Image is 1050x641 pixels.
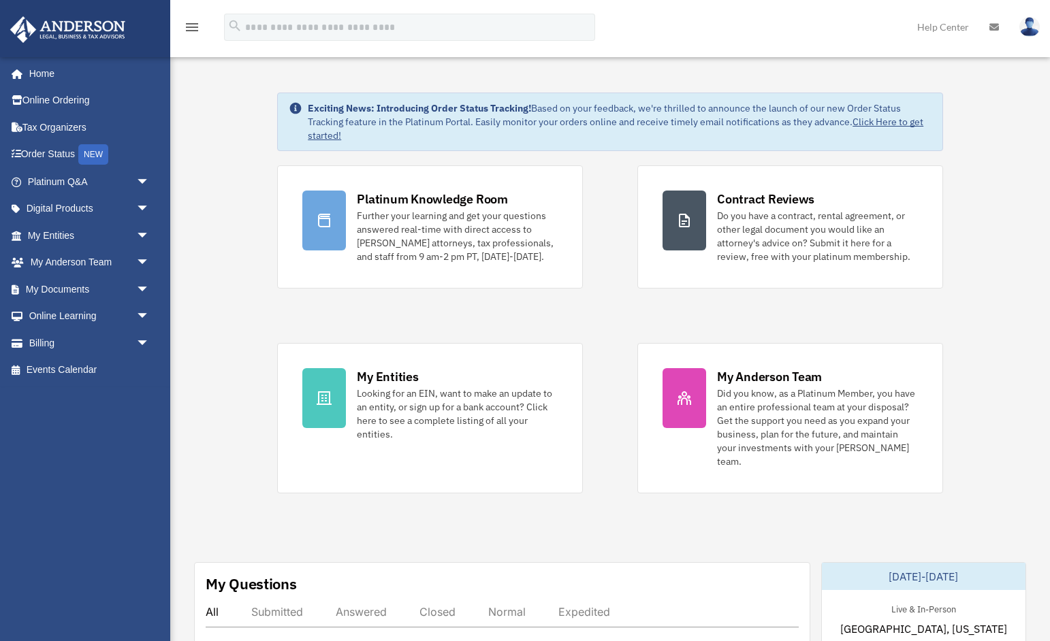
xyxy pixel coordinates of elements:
[10,168,170,195] a: Platinum Q&Aarrow_drop_down
[6,16,129,43] img: Anderson Advisors Platinum Portal
[637,165,943,289] a: Contract Reviews Do you have a contract, rental agreement, or other legal document you would like...
[277,165,583,289] a: Platinum Knowledge Room Further your learning and get your questions answered real-time with dire...
[717,387,918,468] div: Did you know, as a Platinum Member, you have an entire professional team at your disposal? Get th...
[10,303,170,330] a: Online Learningarrow_drop_down
[136,222,163,250] span: arrow_drop_down
[136,329,163,357] span: arrow_drop_down
[10,222,170,249] a: My Entitiesarrow_drop_down
[308,116,923,142] a: Click Here to get started!
[308,101,932,142] div: Based on your feedback, we're thrilled to announce the launch of our new Order Status Tracking fe...
[136,303,163,331] span: arrow_drop_down
[357,191,508,208] div: Platinum Knowledge Room
[10,87,170,114] a: Online Ordering
[717,368,822,385] div: My Anderson Team
[488,605,526,619] div: Normal
[136,249,163,277] span: arrow_drop_down
[10,141,170,169] a: Order StatusNEW
[206,574,297,594] div: My Questions
[136,276,163,303] span: arrow_drop_down
[357,209,558,263] div: Further your learning and get your questions answered real-time with direct access to [PERSON_NAM...
[840,621,1007,637] span: [GEOGRAPHIC_DATA], [US_STATE]
[277,343,583,493] a: My Entities Looking for an EIN, want to make an update to an entity, or sign up for a bank accoun...
[419,605,456,619] div: Closed
[251,605,303,619] div: Submitted
[136,168,163,196] span: arrow_drop_down
[717,209,918,263] div: Do you have a contract, rental agreement, or other legal document you would like an attorney's ad...
[227,18,242,33] i: search
[357,387,558,441] div: Looking for an EIN, want to make an update to an entity, or sign up for a bank account? Click her...
[1019,17,1040,37] img: User Pic
[10,60,163,87] a: Home
[136,195,163,223] span: arrow_drop_down
[10,249,170,276] a: My Anderson Teamarrow_drop_down
[558,605,610,619] div: Expedited
[717,191,814,208] div: Contract Reviews
[184,19,200,35] i: menu
[336,605,387,619] div: Answered
[78,144,108,165] div: NEW
[10,276,170,303] a: My Documentsarrow_drop_down
[880,601,967,615] div: Live & In-Person
[308,102,531,114] strong: Exciting News: Introducing Order Status Tracking!
[184,24,200,35] a: menu
[10,195,170,223] a: Digital Productsarrow_drop_down
[637,343,943,493] a: My Anderson Team Did you know, as a Platinum Member, you have an entire professional team at your...
[10,114,170,141] a: Tax Organizers
[822,563,1026,590] div: [DATE]-[DATE]
[206,605,219,619] div: All
[357,368,418,385] div: My Entities
[10,357,170,384] a: Events Calendar
[10,329,170,357] a: Billingarrow_drop_down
